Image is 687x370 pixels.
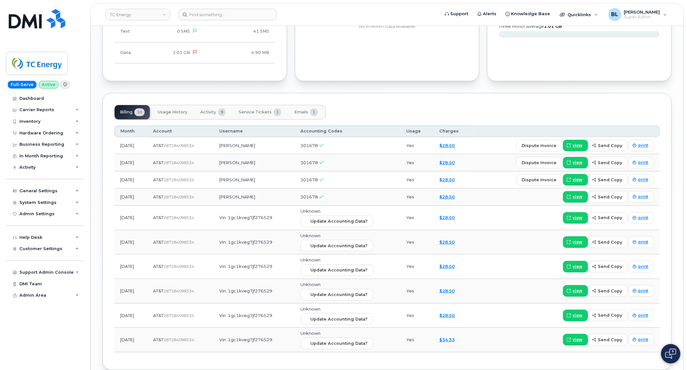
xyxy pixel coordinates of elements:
[200,110,216,115] span: Activity
[563,236,588,248] a: view
[604,8,671,21] div: Brandon Lam
[629,191,654,203] a: print
[301,216,373,227] button: Update Accounting Data?
[114,328,147,352] td: [DATE]
[163,289,194,293] span: 287284098534
[573,215,583,221] span: view
[473,7,501,20] a: Alerts
[301,143,318,148] span: 301678
[203,21,275,42] td: 41 SMS
[163,195,194,199] span: 287284098534
[301,240,373,251] button: Update Accounting Data?
[639,264,649,270] span: print
[301,233,321,238] span: Unknown
[598,337,622,343] span: send copy
[588,157,628,168] button: send copy
[588,310,628,321] button: send copy
[214,230,295,255] td: Vin: 1gc1kveg7jf276529
[639,194,649,200] span: print
[301,264,373,276] button: Update Accounting Data?
[629,212,654,224] a: print
[563,261,588,272] a: view
[401,206,434,230] td: Yes
[301,208,321,214] span: Unknown
[573,143,583,148] span: view
[629,236,654,248] a: print
[573,194,583,200] span: view
[516,174,562,185] button: dispute invoice
[163,177,194,182] span: 287284098534
[441,7,473,20] a: Support
[439,177,455,182] a: $28.50
[301,257,321,262] span: Unknown
[588,191,628,203] button: send copy
[301,306,321,312] span: Unknown
[598,312,622,318] span: send copy
[639,337,649,343] span: print
[114,125,147,137] th: Month
[629,310,654,321] a: print
[401,303,434,328] td: Yes
[163,313,194,318] span: 287284098534
[294,110,308,115] span: Emails
[153,177,163,182] span: AT&T
[301,331,321,336] span: Unknown
[307,24,468,29] p: No In Month Data Available
[214,188,295,206] td: [PERSON_NAME]
[158,110,187,115] span: Usage History
[639,160,649,165] span: print
[301,289,373,301] button: Update Accounting Data?
[629,285,654,297] a: print
[311,340,368,346] span: Update Accounting Data?
[598,177,622,183] span: send copy
[573,337,583,343] span: view
[624,9,660,15] span: [PERSON_NAME]
[401,171,434,188] td: Yes
[153,313,163,318] span: AT&T
[153,160,163,165] span: AT&T
[563,285,588,297] a: view
[573,288,583,294] span: view
[274,108,281,116] span: 1
[153,239,163,245] span: AT&T
[639,312,649,318] span: print
[588,261,628,272] button: send copy
[639,215,649,221] span: print
[573,312,583,318] span: view
[516,157,562,168] button: dispute invoice
[522,143,557,149] span: dispute invoice
[439,160,455,165] a: $28.50
[563,140,588,151] a: view
[439,337,455,342] a: $34.33
[598,194,622,200] span: send copy
[598,215,622,221] span: send copy
[499,24,562,29] text: three month average
[563,310,588,321] a: view
[598,160,622,166] span: send copy
[214,206,295,230] td: Vin: 1gc1kveg7jf276529
[629,140,654,151] a: print
[439,313,455,318] a: $28.50
[311,291,368,298] span: Update Accounting Data?
[439,239,455,245] a: $28.50
[114,279,147,303] td: [DATE]
[311,243,368,249] span: Update Accounting Data?
[301,177,318,182] span: 301678
[214,125,295,137] th: Username
[573,239,583,245] span: view
[598,263,622,270] span: send copy
[665,349,676,359] img: Open chat
[629,261,654,272] a: print
[568,12,591,17] span: Quicklinks
[311,316,368,322] span: Update Accounting Data?
[624,15,660,20] span: Super Admin
[214,279,295,303] td: Vin: 1gc1kveg7jf276529
[106,9,170,20] a: TC Energy
[147,125,214,137] th: Account
[433,125,473,137] th: Charges
[311,267,368,273] span: Update Accounting Data?
[629,174,654,185] a: print
[218,108,226,116] span: 9
[401,154,434,171] td: Yes
[114,137,147,154] td: [DATE]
